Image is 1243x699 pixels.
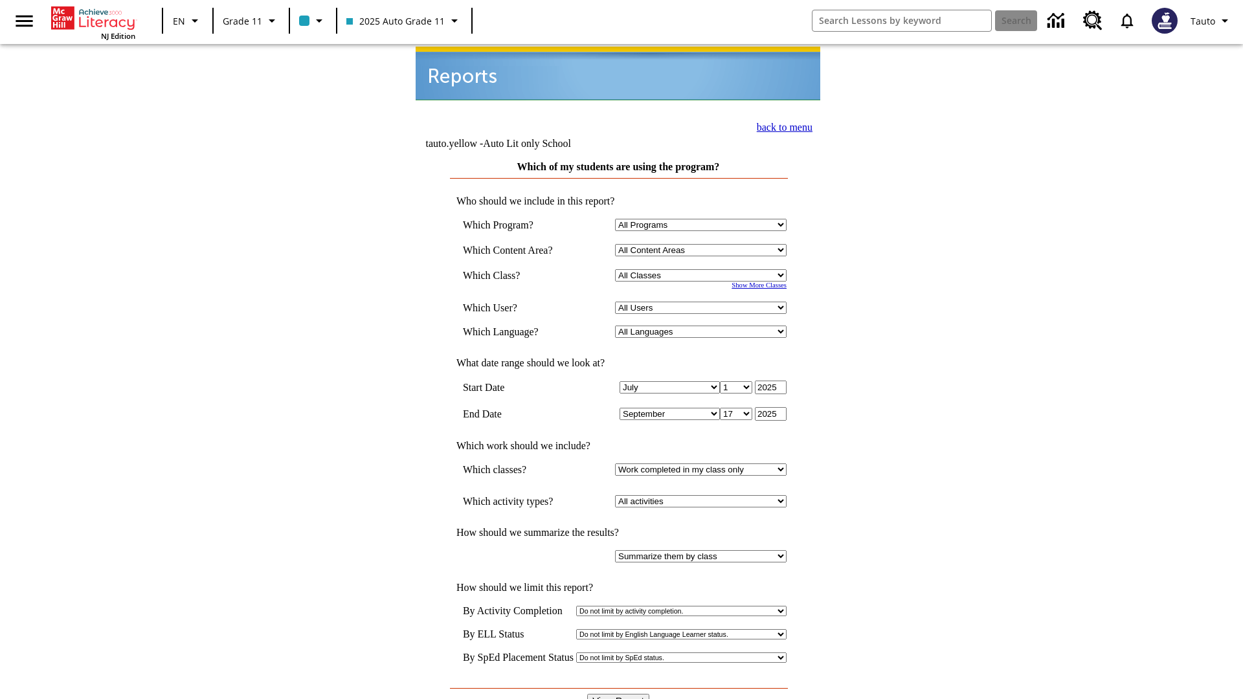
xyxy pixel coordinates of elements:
[463,495,572,507] td: Which activity types?
[1144,4,1185,38] button: Select a new avatar
[294,9,332,32] button: Class color is light blue. Change class color
[223,14,262,28] span: Grade 11
[463,652,574,663] td: By SpEd Placement Status
[463,463,572,476] td: Which classes?
[1075,3,1110,38] a: Resource Center, Will open in new tab
[346,14,445,28] span: 2025 Auto Grade 11
[416,47,820,100] img: header
[450,357,787,369] td: What date range should we look at?
[463,269,572,282] td: Which Class?
[1040,3,1075,39] a: Data Center
[450,527,787,538] td: How should we summarize the results?
[1185,9,1238,32] button: Profile/Settings
[173,14,185,28] span: EN
[1110,4,1144,38] a: Notifications
[1152,8,1178,34] img: Avatar
[812,10,991,31] input: search field
[425,138,663,150] td: tauto.yellow -
[51,4,135,41] div: Home
[218,9,285,32] button: Grade: Grade 11, Select a grade
[463,605,574,617] td: By Activity Completion
[463,219,572,231] td: Which Program?
[450,195,787,207] td: Who should we include in this report?
[757,122,812,133] a: back to menu
[101,31,135,41] span: NJ Edition
[341,9,467,32] button: Class: 2025 Auto Grade 11, Select your class
[463,407,572,421] td: End Date
[732,282,787,289] a: Show More Classes
[463,628,574,640] td: By ELL Status
[463,302,572,314] td: Which User?
[450,582,787,594] td: How should we limit this report?
[450,440,787,452] td: Which work should we include?
[463,245,553,256] nobr: Which Content Area?
[5,2,43,40] button: Open side menu
[1191,14,1215,28] span: Tauto
[463,381,572,394] td: Start Date
[463,326,572,338] td: Which Language?
[483,138,571,149] nobr: Auto Lit only School
[517,161,720,172] a: Which of my students are using the program?
[167,9,208,32] button: Language: EN, Select a language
